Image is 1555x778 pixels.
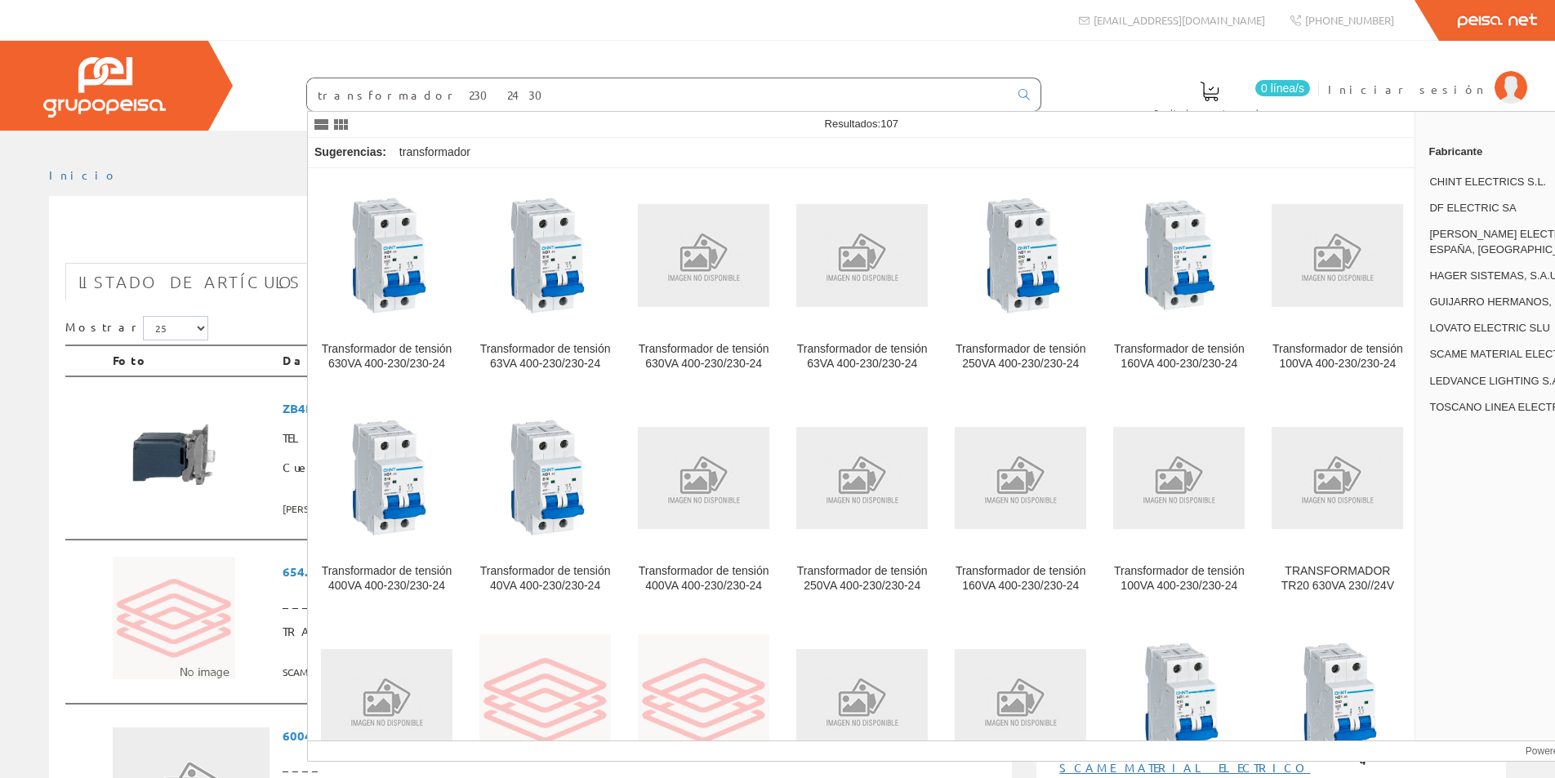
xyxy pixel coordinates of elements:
div: Transformador de tensión 250VA 400-230/230-24 [955,342,1086,371]
div: Transformador de tensión 63VA 400-230/230-24 [479,342,611,371]
span: 0 línea/s [1255,80,1310,96]
span: 654.0207 [283,557,989,587]
span: [PERSON_NAME] ELECTRIC ESPAÑA, [GEOGRAPHIC_DATA] [283,496,989,522]
div: Transformador de tensión 400VA 400-230/230-24 [321,564,452,594]
div: Transformador de tensión 160VA 400-230/230-24 [955,564,1086,594]
img: Transformador de tensión 630VA 400-230/230-24 [638,204,769,307]
img: Transformador de tensión 100VA 400-230/230-24 [1272,204,1403,307]
a: Iniciar sesión [1328,68,1527,83]
img: Transformador de tensión 630VA 400-230/48-24 [1126,627,1232,774]
th: Datos [276,345,996,376]
a: Listado de artículos [65,263,314,301]
div: Transformador de tensión 250VA 400-230/230-24 [796,564,928,594]
img: Transformador de tensión 400VA 400-230/230-24 [333,404,439,551]
span: Pedido actual [1154,104,1265,121]
span: 600400001 [283,721,989,751]
div: Transformador de tensión 400VA 400-230/230-24 [638,564,769,594]
a: Transformador de tensión 630VA 400-230/230-24 Transformador de tensión 630VA 400-230/230-24 [308,169,466,390]
input: Buscar ... [307,78,1009,111]
img: Transformador de tensión 250VA 400-230/230-24 [796,427,928,530]
img: Transformador de tensión 630VA 400-230/230-24 [333,182,439,329]
span: TRANSFORMADOR TOROIDAL 230_24V 300VA [283,617,989,647]
span: [EMAIL_ADDRESS][DOMAIN_NAME] [1094,13,1265,27]
a: Transformador de tensión 400VA 400-230/230-24 Transformador de tensión 400VA 400-230/230-24 [308,391,466,612]
img: Transformador de tensión 63VA 400-230/230-24 [492,182,598,329]
th: Foto [106,345,276,376]
div: Transformador de tensión 160VA 400-230/230-24 [1113,342,1245,371]
a: Transformador de tensión 63VA 400-230/230-24 Transformador de tensión 63VA 400-230/230-24 [783,169,941,390]
a: TRANSFORMADOR TR20 630VA 230//24V TRANSFORMADOR TR20 630VA 230//24V [1259,391,1416,612]
a: Transformador de tensión 160VA 400-230/230-24 Transformador de tensión 160VA 400-230/230-24 [942,391,1099,612]
img: Foto artículo TRANSFORMADOR TOROIDAL 230_24V 300VA (150x150) [113,557,235,679]
div: Transformador de tensión 40VA 400-230/230-24 [479,564,611,594]
img: Transformador de tensión 160VA 400-230/230-24 [955,427,1086,530]
div: transformador [393,138,477,167]
div: Transformador de tensión 100VA 400-230/230-24 [1272,342,1403,371]
span: ____ [283,588,989,617]
a: Inicio [49,167,118,182]
img: TRANSFORMADOR TR20 320VA 230//24V [321,649,452,752]
div: TRANSFORMADOR TR20 630VA 230//24V [1272,564,1403,594]
img: Transformador de tensión 160VA 400-230/230-24 [1125,182,1233,329]
img: TRANSFORMADOR TOROIDAL 230/24V 300VA [479,634,611,766]
span: Resultados: [825,118,898,130]
a: Transformador de tensión 160VA 400-230/230-24 Transformador de tensión 160VA 400-230/230-24 [1100,169,1258,390]
div: Sugerencias: [308,141,390,164]
a: Transformador de tensión 630VA 400-230/230-24 Transformador de tensión 630VA 400-230/230-24 [625,169,782,390]
div: Transformador de tensión 630VA 400-230/230-24 [321,342,452,371]
select: Mostrar [143,316,208,340]
span: [PHONE_NUMBER] [1305,13,1394,27]
img: TRANSFORMADOR TOROIDAL 230/24V 300VA [638,634,769,766]
a: Transformador de tensión 63VA 400-230/230-24 Transformador de tensión 63VA 400-230/230-24 [466,169,624,390]
img: Transformador de tensión 400VA 400-230/230-24 [638,427,769,530]
img: Transformador de tensión 250VA 400-230/230-24 [968,182,1074,329]
div: Transformador de tensión 100VA 400-230/230-24 [1113,564,1245,594]
span: Cuerpo Piloto Luminoso Trafo 230v [283,453,989,482]
span: Iniciar sesión [1328,81,1486,97]
span: 107 [880,118,898,130]
a: Transformador de tensión 400VA 400-230/230-24 Transformador de tensión 400VA 400-230/230-24 [625,391,782,612]
a: Transformador de tensión 250VA 400-230/230-24 Transformador de tensión 250VA 400-230/230-24 [783,391,941,612]
span: SCAME MATERIAL ELECTRICO S.L. [283,659,989,686]
a: Transformador de tensión 40VA 400-230/230-24 Transformador de tensión 40VA 400-230/230-24 [466,391,624,612]
a: Transformador de tensión 100VA 400-230/230-24 Transformador de tensión 100VA 400-230/230-24 [1100,391,1258,612]
h1: transformador 230 24 [65,222,996,255]
img: Transformador 230/12-24V [796,649,928,752]
img: TRANSFORMADOR TR20 630VA 230//24V [1272,427,1403,530]
img: Grupo Peisa [43,57,166,118]
img: Transformador 230/12-24V [955,649,1086,752]
div: Transformador de tensión 630VA 400-230/230-24 [638,342,769,371]
span: ZB4BV4 [283,393,989,424]
img: Transformador de tensión 630VA 400-230/110-24 [1285,627,1391,774]
div: Transformador de tensión 63VA 400-230/230-24 [796,342,928,371]
label: Mostrar [65,316,208,340]
img: Transformador de tensión 63VA 400-230/230-24 [796,204,928,307]
a: Transformador de tensión 250VA 400-230/230-24 Transformador de tensión 250VA 400-230/230-24 [942,169,1099,390]
span: TELE6672 [283,424,989,453]
a: Transformador de tensión 100VA 400-230/230-24 Transformador de tensión 100VA 400-230/230-24 [1259,169,1416,390]
img: Transformador de tensión 100VA 400-230/230-24 [1113,427,1245,530]
img: Foto artículo Cuerpo Piloto Luminoso Trafo 230v (150x150) [113,393,235,516]
img: Transformador de tensión 40VA 400-230/230-24 [492,404,598,551]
